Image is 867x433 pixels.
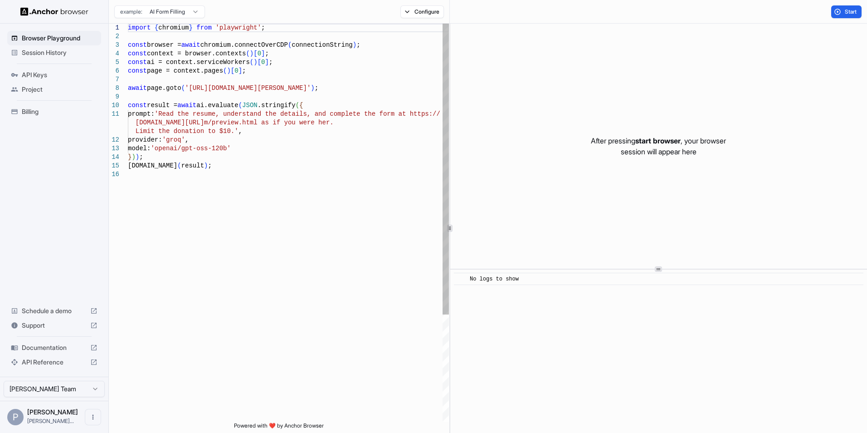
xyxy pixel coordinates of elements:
[196,24,212,31] span: from
[635,136,681,145] span: start browser
[20,7,88,16] img: Anchor Logo
[109,136,119,144] div: 12
[151,145,230,152] span: 'openai/gpt-oss-120b'
[250,59,253,66] span: (
[85,409,101,425] button: Open menu
[109,110,119,118] div: 11
[234,67,238,74] span: 0
[223,67,227,74] span: (
[265,59,268,66] span: ]
[288,41,292,49] span: (
[128,162,177,169] span: [DOMAIN_NAME]
[7,104,101,119] div: Billing
[109,93,119,101] div: 9
[185,84,311,92] span: '[URL][DOMAIN_NAME][PERSON_NAME]'
[311,84,314,92] span: )
[258,59,261,66] span: [
[7,355,101,369] div: API Reference
[22,48,97,57] span: Session History
[7,82,101,97] div: Project
[345,110,440,118] span: lete the form at https://
[181,162,204,169] span: result
[136,119,204,126] span: [DOMAIN_NAME][URL]
[132,153,135,161] span: )
[227,67,230,74] span: )
[831,5,862,18] button: Start
[845,8,857,15] span: Start
[147,50,246,57] span: context = browser.contexts
[147,102,177,109] span: result =
[136,153,139,161] span: )
[239,102,242,109] span: (
[258,102,296,109] span: .stringify
[253,59,257,66] span: )
[204,162,208,169] span: )
[27,418,74,424] span: philip@fanatic.co.uk
[147,41,181,49] span: browser =
[239,67,242,74] span: ]
[155,110,345,118] span: 'Read the resume, understand the details, and comp
[128,110,155,118] span: prompt:
[234,422,324,433] span: Powered with ❤️ by Anchor Browser
[591,135,726,157] p: After pressing , your browser session will appear here
[7,68,101,82] div: API Keys
[128,24,151,31] span: import
[109,32,119,41] div: 2
[353,41,356,49] span: )
[128,41,147,49] span: const
[109,170,119,179] div: 16
[7,31,101,45] div: Browser Playground
[136,128,239,135] span: Limit the donation to $10.'
[261,59,265,66] span: 0
[109,67,119,75] div: 6
[22,358,87,367] span: API Reference
[22,343,87,352] span: Documentation
[147,67,223,74] span: page = context.pages
[109,75,119,84] div: 7
[315,84,318,92] span: ;
[128,145,151,152] span: model:
[261,24,265,31] span: ;
[208,162,211,169] span: ;
[253,50,257,57] span: [
[7,318,101,333] div: Support
[22,321,87,330] span: Support
[7,45,101,60] div: Session History
[299,102,303,109] span: {
[109,162,119,170] div: 15
[120,8,142,15] span: example:
[292,41,352,49] span: connectionString
[246,50,249,57] span: (
[22,306,87,315] span: Schedule a demo
[147,59,250,66] span: ai = context.serviceWorkers
[128,84,147,92] span: await
[7,304,101,318] div: Schedule a demo
[128,102,147,109] span: const
[27,408,78,416] span: Philip Cleary
[177,162,181,169] span: (
[109,41,119,49] div: 3
[147,84,181,92] span: page.goto
[242,67,246,74] span: ;
[109,24,119,32] div: 1
[109,101,119,110] div: 10
[231,67,234,74] span: [
[181,41,200,49] span: await
[22,85,97,94] span: Project
[239,128,242,135] span: ,
[109,58,119,67] div: 5
[155,24,158,31] span: {
[22,107,97,116] span: Billing
[7,409,24,425] div: P
[356,41,360,49] span: ;
[204,119,334,126] span: m/preview.html as if you were her.
[128,67,147,74] span: const
[185,136,189,143] span: ,
[189,24,192,31] span: }
[139,153,143,161] span: ;
[128,136,162,143] span: provider:
[242,102,258,109] span: JSON
[22,34,97,43] span: Browser Playground
[7,340,101,355] div: Documentation
[261,50,265,57] span: ]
